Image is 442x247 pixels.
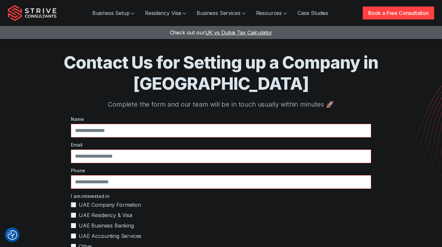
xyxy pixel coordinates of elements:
[79,201,141,209] span: UAE Company Formation
[140,6,191,19] a: Residency Visa
[21,52,421,94] h1: Contact Us for Setting up a Company in [GEOGRAPHIC_DATA]
[7,230,17,240] button: Consent Preferences
[205,29,272,36] span: UK vs Dubai Tax Calculator
[71,167,371,174] label: Phone
[71,141,371,148] label: Email
[8,5,57,21] img: Strive Consultants
[79,222,134,229] span: UAE Business Banking
[363,6,434,19] a: Book a Free Consultation
[170,29,272,36] a: Check out ourUK vs Dubai Tax Calculator
[21,99,421,109] p: Complete the form and our team will be in touch usually within minutes 🚀
[251,6,292,19] a: Resources
[87,6,140,19] a: Business Setup
[191,6,251,19] a: Business Services
[79,211,132,219] span: UAE Residency & Visa
[292,6,333,19] a: Case Studies
[71,193,371,200] label: I am interested in
[71,213,76,218] input: UAE Residency & Visa
[79,232,141,240] span: UAE Accounting Services
[71,202,76,207] input: UAE Company Formation
[7,230,17,240] img: Revisit consent button
[71,233,76,239] input: UAE Accounting Services
[71,223,76,228] input: UAE Business Banking
[71,116,371,123] label: Name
